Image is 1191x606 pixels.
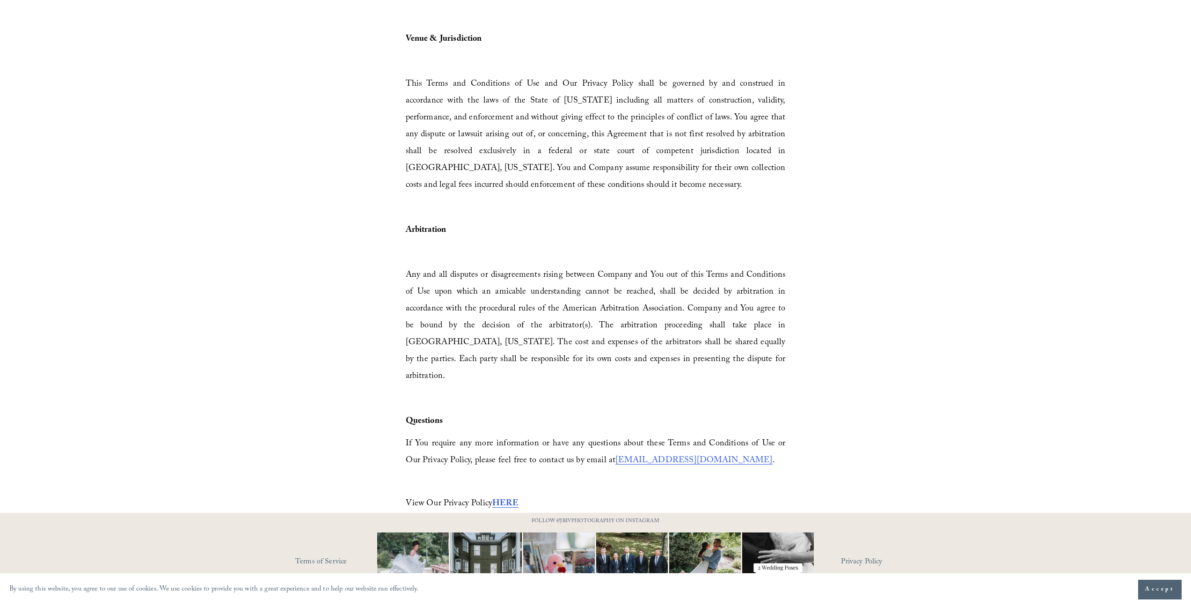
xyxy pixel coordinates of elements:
img: This has got to be one of the cutest detail shots I've ever taken for a wedding! 📷 @thewoobles #I... [505,532,613,604]
a: [EMAIL_ADDRESS][DOMAIN_NAME] [615,454,772,468]
span: If You require any more information or have any questions about these Terms and Conditions of Use... [406,437,786,468]
a: Privacy Policy [841,555,923,569]
img: Happy #InternationalDogDay to all the pups who have made wedding days, engagement sessions, and p... [578,532,686,604]
a: Terms of Service [295,555,404,569]
span: View Our Privacy Policy [406,497,493,511]
span: . [773,454,775,468]
img: Let&rsquo;s talk about poses for your wedding day! It doesn&rsquo;t have to be complicated, somet... [724,532,832,604]
span: Any and all disputes or disagreements rising between Company and You out of this Terms and Condit... [406,268,786,384]
img: Wideshots aren't just &quot;nice to have,&quot; they're a wedding day essential! 🙌 #Wideshotwedne... [439,532,532,604]
p: FOLLOW @JBIVPHOTOGRAPHY ON INSTAGRAM [514,517,678,527]
p: By using this website, you agree to our use of cookies. We use cookies to provide you with a grea... [9,583,419,597]
a: HERE [492,497,519,511]
strong: Questions [406,414,443,429]
strong: Arbitration [406,223,446,238]
span: This Terms and Conditions of Use and Our Privacy Policy shall be governed by and construed in acc... [406,77,786,193]
button: Accept [1138,580,1182,599]
img: Not every photo needs to be perfectly still, sometimes the best ones are the ones that feel like ... [359,532,467,604]
strong: Venue & Jurisdiction [406,32,482,47]
span: Accept [1145,585,1175,594]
